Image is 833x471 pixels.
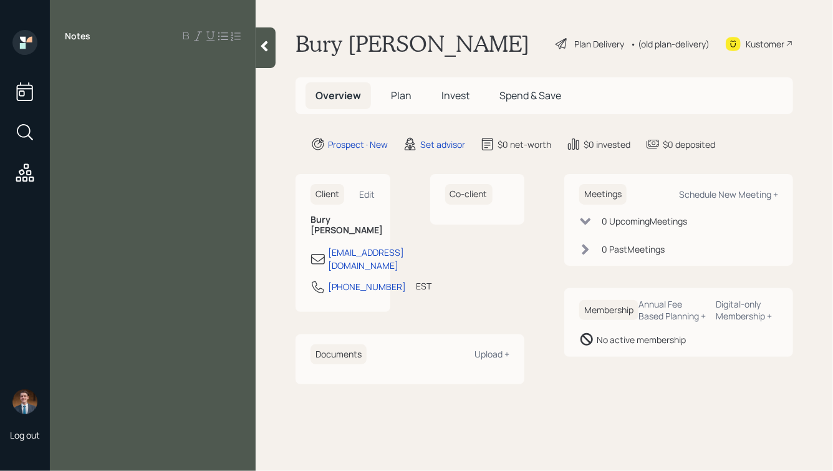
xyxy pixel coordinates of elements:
h6: Documents [311,344,367,365]
div: $0 invested [584,138,630,151]
div: $0 deposited [663,138,715,151]
div: • (old plan-delivery) [630,37,710,51]
div: Digital-only Membership + [716,298,778,322]
div: Prospect · New [328,138,388,151]
div: EST [416,279,431,293]
label: Notes [65,30,90,42]
h6: Client [311,184,344,205]
h1: Bury [PERSON_NAME] [296,30,529,57]
img: hunter_neumayer.jpg [12,389,37,414]
div: [PHONE_NUMBER] [328,280,406,293]
span: Invest [441,89,469,102]
h6: Co-client [445,184,493,205]
div: Plan Delivery [574,37,624,51]
span: Overview [315,89,361,102]
div: $0 net-worth [498,138,551,151]
span: Spend & Save [499,89,561,102]
h6: Bury [PERSON_NAME] [311,215,375,236]
div: 0 Upcoming Meeting s [602,215,687,228]
div: Set advisor [420,138,465,151]
div: Upload + [474,348,509,360]
span: Plan [391,89,412,102]
div: 0 Past Meeting s [602,243,665,256]
div: [EMAIL_ADDRESS][DOMAIN_NAME] [328,246,404,272]
div: Annual Fee Based Planning + [638,298,706,322]
div: Edit [360,188,375,200]
div: Log out [10,429,40,441]
div: No active membership [597,333,686,346]
div: Schedule New Meeting + [679,188,778,200]
div: Kustomer [746,37,784,51]
h6: Meetings [579,184,627,205]
h6: Membership [579,300,638,321]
